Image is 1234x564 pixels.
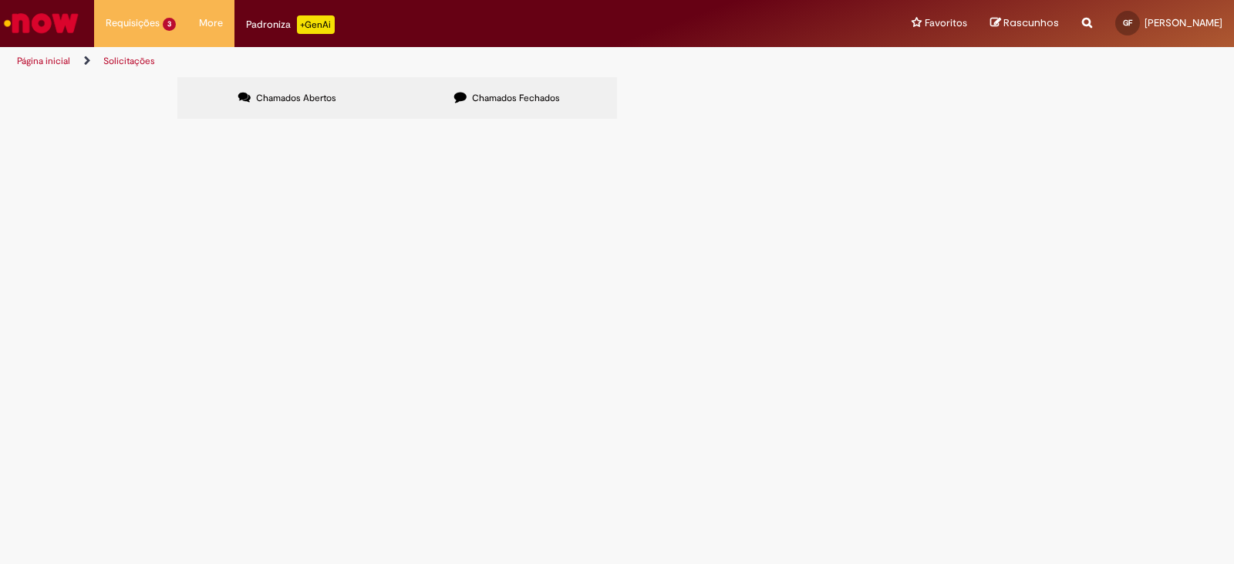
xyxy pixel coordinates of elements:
[472,92,560,104] span: Chamados Fechados
[925,15,967,31] span: Favoritos
[163,18,176,31] span: 3
[1123,18,1132,28] span: GF
[106,15,160,31] span: Requisições
[199,15,223,31] span: More
[1003,15,1059,30] span: Rascunhos
[1145,16,1222,29] span: [PERSON_NAME]
[256,92,336,104] span: Chamados Abertos
[17,55,70,67] a: Página inicial
[12,47,811,76] ul: Trilhas de página
[297,15,335,34] p: +GenAi
[103,55,155,67] a: Solicitações
[2,8,81,39] img: ServiceNow
[990,16,1059,31] a: Rascunhos
[246,15,335,34] div: Padroniza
